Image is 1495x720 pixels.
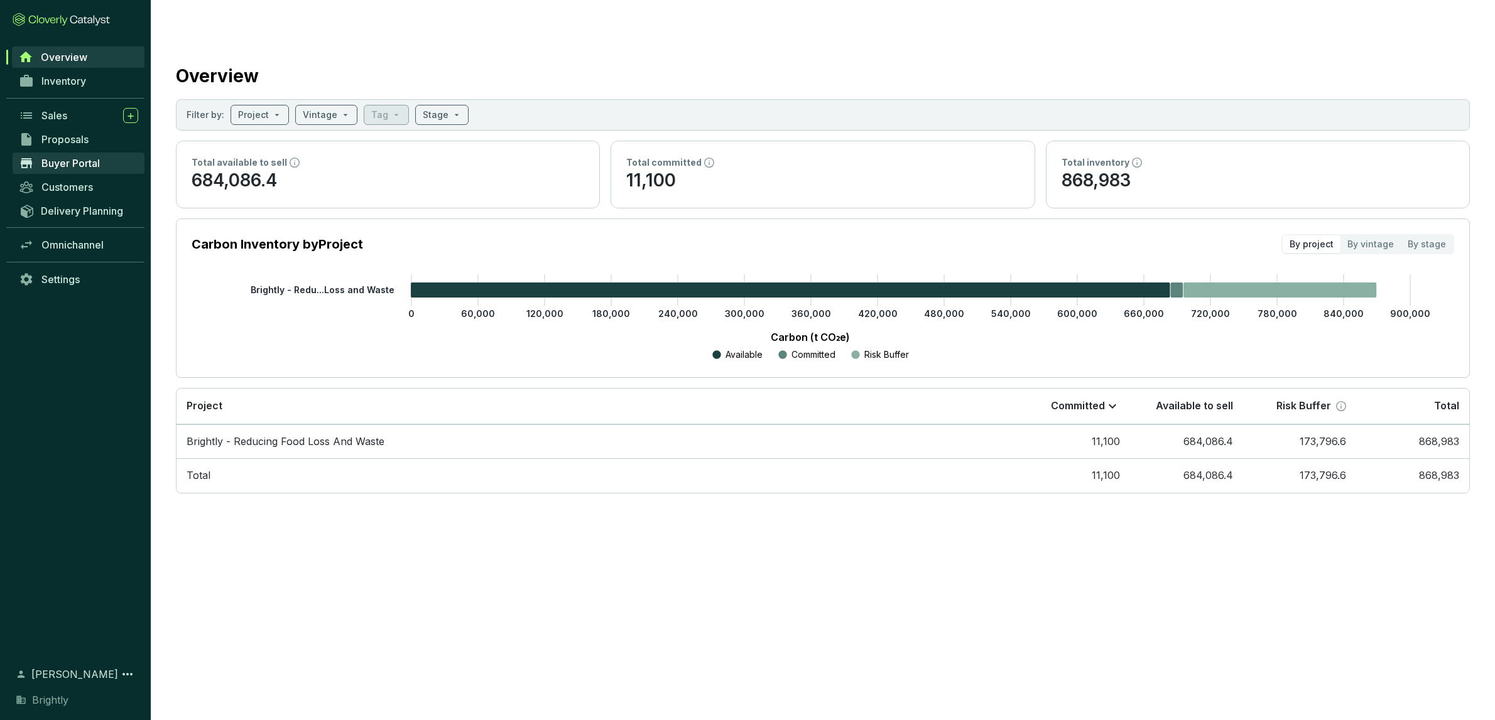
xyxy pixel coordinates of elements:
[13,70,144,92] a: Inventory
[725,308,764,319] tspan: 300,000
[192,156,287,169] p: Total available to sell
[1124,308,1164,319] tspan: 660,000
[1324,308,1364,319] tspan: 840,000
[864,348,909,361] p: Risk Buffer
[1051,399,1105,413] p: Committed
[1258,308,1297,319] tspan: 780,000
[31,667,118,682] span: [PERSON_NAME]
[991,308,1031,319] tspan: 540,000
[1356,458,1469,493] td: 868,983
[1243,424,1356,459] td: 173,796.6
[187,109,224,121] p: Filter by:
[791,308,831,319] tspan: 360,000
[13,153,144,174] a: Buyer Portal
[791,348,835,361] p: Committed
[1191,308,1230,319] tspan: 720,000
[13,269,144,290] a: Settings
[12,46,144,68] a: Overview
[177,458,1017,493] td: Total
[41,157,100,169] span: Buyer Portal
[1130,424,1243,459] td: 684,086.4
[726,348,763,361] p: Available
[1390,308,1430,319] tspan: 900,000
[251,284,394,295] tspan: Brightly - Redu...Loss and Waste
[408,308,415,319] tspan: 0
[41,273,80,286] span: Settings
[177,424,1017,459] td: Brightly - Reducing Food Loss And Waste
[13,129,144,150] a: Proposals
[1062,156,1129,169] p: Total inventory
[1283,235,1340,253] div: By project
[41,109,67,122] span: Sales
[1062,169,1454,193] p: 868,983
[1401,235,1453,253] div: By stage
[658,308,698,319] tspan: 240,000
[1057,308,1097,319] tspan: 600,000
[1356,424,1469,459] td: 868,983
[210,330,1410,345] p: Carbon (t CO₂e)
[1130,389,1243,424] th: Available to sell
[626,156,702,169] p: Total committed
[32,692,68,707] span: Brightly
[41,181,93,193] span: Customers
[41,51,87,63] span: Overview
[13,200,144,221] a: Delivery Planning
[1017,424,1130,459] td: 11,100
[1281,234,1454,254] div: segmented control
[177,389,1017,424] th: Project
[41,205,123,217] span: Delivery Planning
[41,133,89,146] span: Proposals
[526,308,563,319] tspan: 120,000
[1243,458,1356,493] td: 173,796.6
[924,308,964,319] tspan: 480,000
[461,308,495,319] tspan: 60,000
[371,109,388,121] p: Tag
[13,105,144,126] a: Sales
[858,308,898,319] tspan: 420,000
[13,234,144,255] a: Omnichannel
[192,235,363,253] p: Carbon Inventory by Project
[1276,399,1331,413] p: Risk Buffer
[1340,235,1401,253] div: By vintage
[626,169,1019,193] p: 11,100
[1130,458,1243,493] td: 684,086.4
[192,169,584,193] p: 684,086.4
[13,176,144,198] a: Customers
[41,75,86,87] span: Inventory
[1017,458,1130,493] td: 11,100
[1356,389,1469,424] th: Total
[176,63,259,89] h2: Overview
[41,239,104,251] span: Omnichannel
[592,308,630,319] tspan: 180,000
